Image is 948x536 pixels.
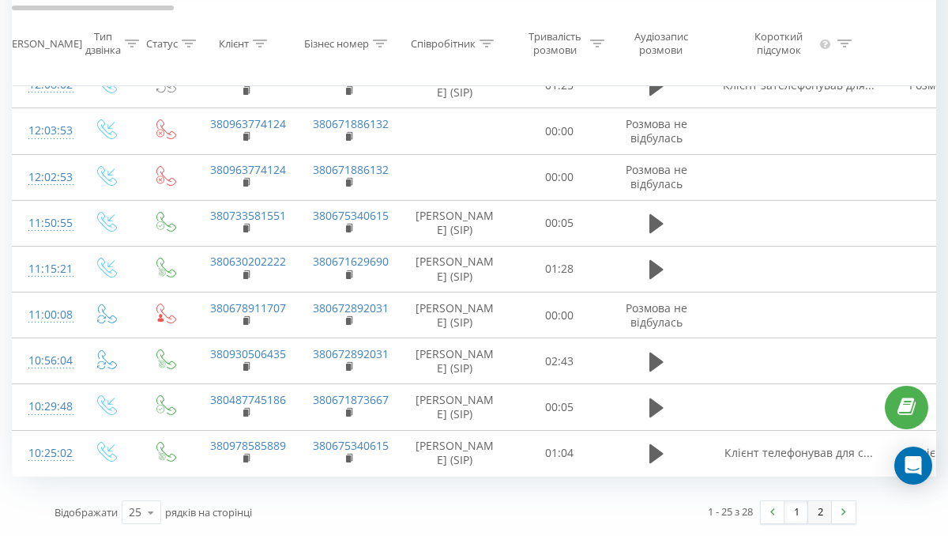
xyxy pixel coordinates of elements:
a: 2 [808,501,832,523]
a: 380678911707 [210,300,286,315]
a: 380672892031 [313,346,389,361]
a: 380675340615 [313,438,389,453]
div: [PERSON_NAME] [2,36,82,50]
a: 380630202222 [210,254,286,269]
a: 380930506435 [210,346,286,361]
div: Open Intercom Messenger [894,447,932,485]
div: Статус [146,36,178,50]
a: 380671886132 [313,116,389,131]
div: Аудіозапис розмови [623,30,699,57]
a: 380671873667 [313,392,389,407]
td: 01:28 [510,246,609,292]
td: 00:00 [510,154,609,200]
div: 12:02:53 [28,162,60,193]
div: Тип дзвінка [85,30,121,57]
td: [PERSON_NAME] (SIP) [400,338,510,384]
span: Розмова не відбулась [626,116,687,145]
div: Клієнт [219,36,249,50]
a: 380733581551 [210,208,286,223]
span: Клієнт зателефонував для... [723,77,875,92]
td: [PERSON_NAME] (SIP) [400,384,510,430]
span: Відображати [55,505,118,519]
a: 380671886132 [313,162,389,177]
span: рядків на сторінці [165,505,252,519]
div: 10:25:02 [28,438,60,469]
div: 11:15:21 [28,254,60,285]
td: 00:05 [510,384,609,430]
td: [PERSON_NAME] (SIP) [400,293,510,338]
td: 02:43 [510,338,609,384]
a: 1 [784,501,808,523]
div: 10:56:04 [28,345,60,376]
div: 11:00:08 [28,300,60,330]
div: 1 - 25 з 28 [708,504,753,519]
td: [PERSON_NAME] (SIP) [400,430,510,476]
a: 380978585889 [210,438,286,453]
a: 380487745186 [210,392,286,407]
a: 380672892031 [313,300,389,315]
td: 00:00 [510,108,609,154]
div: Бізнес номер [304,36,369,50]
div: Короткий підсумок [741,30,817,57]
div: 25 [129,504,141,520]
a: 380963774124 [210,116,286,131]
div: 10:29:48 [28,391,60,422]
span: Розмова не відбулась [626,162,687,191]
a: 380671629690 [313,254,389,269]
td: 01:04 [510,430,609,476]
a: 380675340615 [313,208,389,223]
a: 380963774124 [210,162,286,177]
span: Клієнт телефонував для с... [724,445,873,460]
div: Тривалість розмови [524,30,586,57]
div: Співробітник [411,36,476,50]
td: 00:00 [510,293,609,338]
div: 11:50:55 [28,208,60,239]
td: [PERSON_NAME] (SIP) [400,200,510,246]
span: Розмова не відбулась [626,300,687,330]
td: [PERSON_NAME] (SIP) [400,246,510,292]
div: 12:03:53 [28,115,60,146]
td: 00:05 [510,200,609,246]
